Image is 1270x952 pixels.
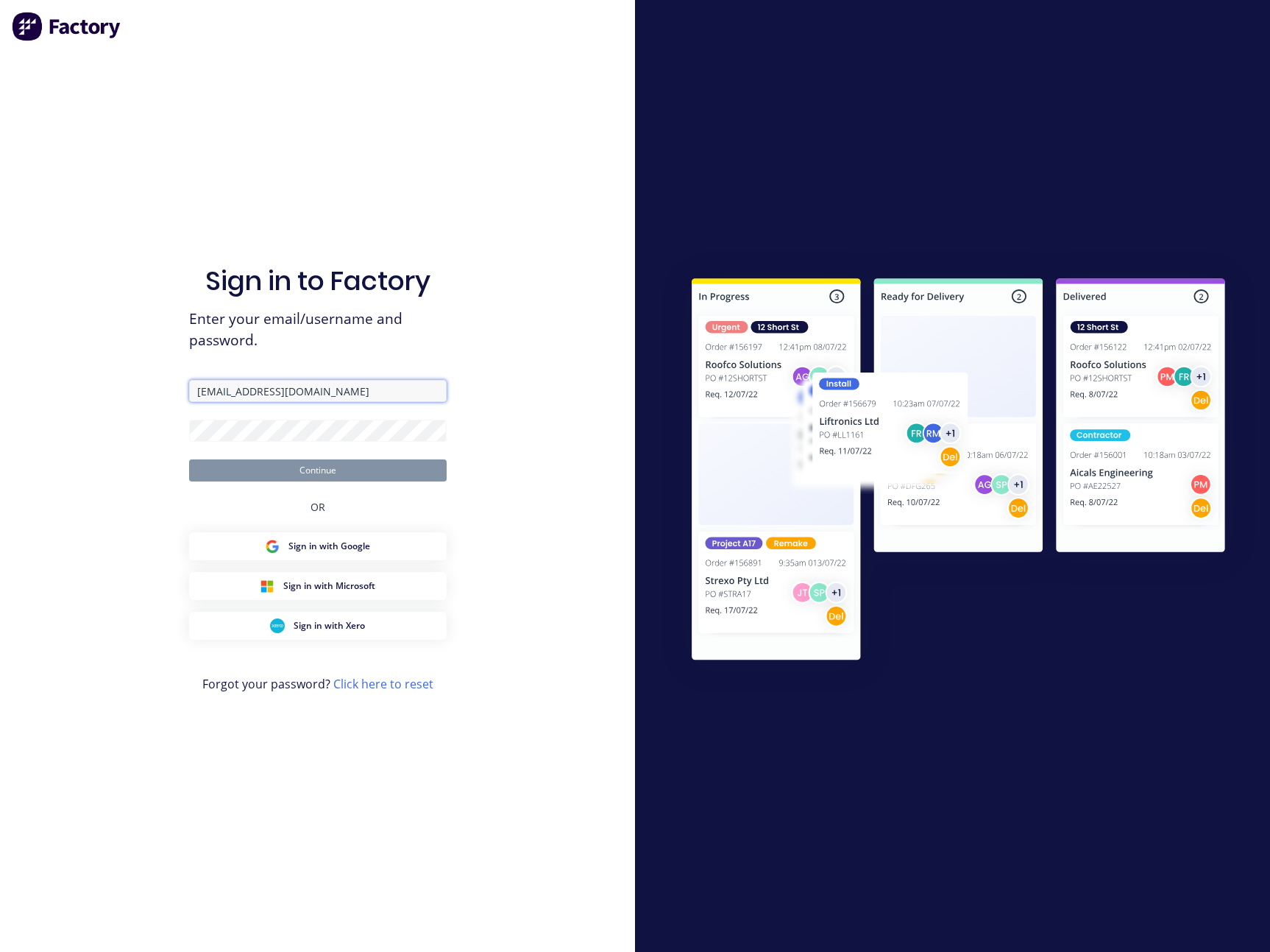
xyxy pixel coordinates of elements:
[260,579,274,593] img: Microsoft Sign in
[189,380,447,402] input: Email/Username
[189,612,447,640] button: Xero Sign inSign in with Xero
[333,676,433,692] a: Click here to reset
[189,532,447,560] button: Google Sign inSign in with Google
[311,482,325,532] div: OR
[265,539,280,554] img: Google Sign in
[659,249,1257,695] img: Sign in
[189,308,447,351] span: Enter your email/username and password.
[288,540,370,553] span: Sign in with Google
[294,619,365,632] span: Sign in with Xero
[202,675,433,693] span: Forgot your password?
[283,579,375,593] span: Sign in with Microsoft
[270,618,285,633] img: Xero Sign in
[189,572,447,600] button: Microsoft Sign inSign in with Microsoft
[205,265,430,297] h1: Sign in to Factory
[189,459,447,482] button: Continue
[12,12,122,41] img: Factory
